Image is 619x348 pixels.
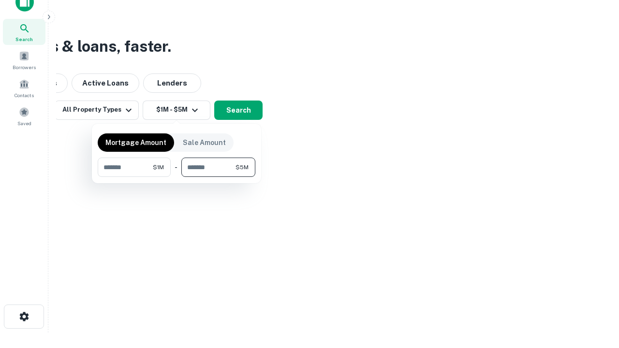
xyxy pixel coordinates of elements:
[571,271,619,317] iframe: Chat Widget
[105,137,166,148] p: Mortgage Amount
[175,158,177,177] div: -
[236,163,249,172] span: $5M
[183,137,226,148] p: Sale Amount
[153,163,164,172] span: $1M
